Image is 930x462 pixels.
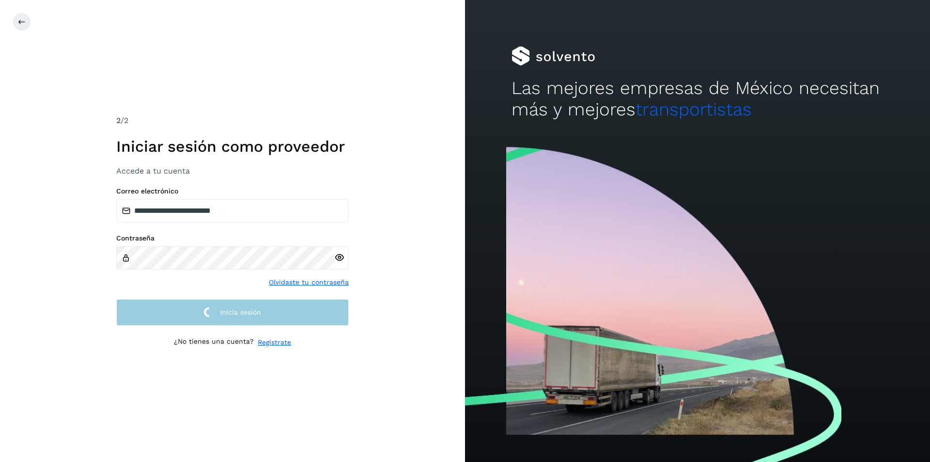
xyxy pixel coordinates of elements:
a: Olvidaste tu contraseña [269,277,349,287]
h2: Las mejores empresas de México necesitan más y mejores [511,78,883,121]
a: Regístrate [258,337,291,348]
h3: Accede a tu cuenta [116,166,349,175]
span: transportistas [635,99,752,120]
div: /2 [116,115,349,127]
label: Contraseña [116,234,349,242]
span: Inicia sesión [220,309,261,316]
span: 2 [116,116,121,125]
p: ¿No tienes una cuenta? [174,337,254,348]
button: Inicia sesión [116,299,349,326]
h1: Iniciar sesión como proveedor [116,137,349,156]
label: Correo electrónico [116,187,349,195]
